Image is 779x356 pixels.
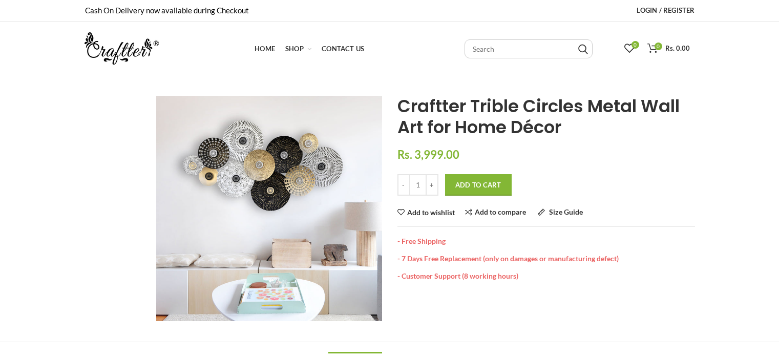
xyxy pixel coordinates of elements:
a: Home [249,38,280,59]
img: Craftter Trible Circles Metal Wall Art for Home Décor | Decorative Hanging Sculpture | Wall-Mount... [156,96,382,321]
span: Size Guide [549,207,583,216]
a: Size Guide [538,208,583,216]
button: Add to Cart [445,174,512,196]
span: Craftter Trible Circles Metal Wall Art for Home Décor [397,94,680,139]
a: 0 [619,38,640,59]
div: - Free Shipping - 7 Days Free Replacement (only on damages or manufacturing defect) - Customer Su... [397,226,695,280]
a: 0 Rs. 0.00 [642,38,695,59]
span: 0 [631,41,639,49]
span: Rs. 3,999.00 [397,148,459,161]
span: Home [255,45,275,53]
a: Shop [280,38,317,59]
span: Add to compare [475,207,526,216]
img: craftter.com [85,32,159,65]
span: Login / Register [637,6,694,14]
span: Shop [285,45,304,53]
span: 0 [655,43,662,50]
span: Add to wishlist [407,209,455,216]
input: + [426,174,438,196]
a: Contact Us [317,38,369,59]
span: Rs. 0.00 [665,44,690,52]
a: Add to wishlist [397,209,455,216]
input: Search [465,39,593,58]
input: Search [578,44,588,54]
input: - [397,174,410,196]
a: Add to compare [465,208,526,216]
span: Contact Us [322,45,364,53]
span: Add to Cart [455,181,501,189]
